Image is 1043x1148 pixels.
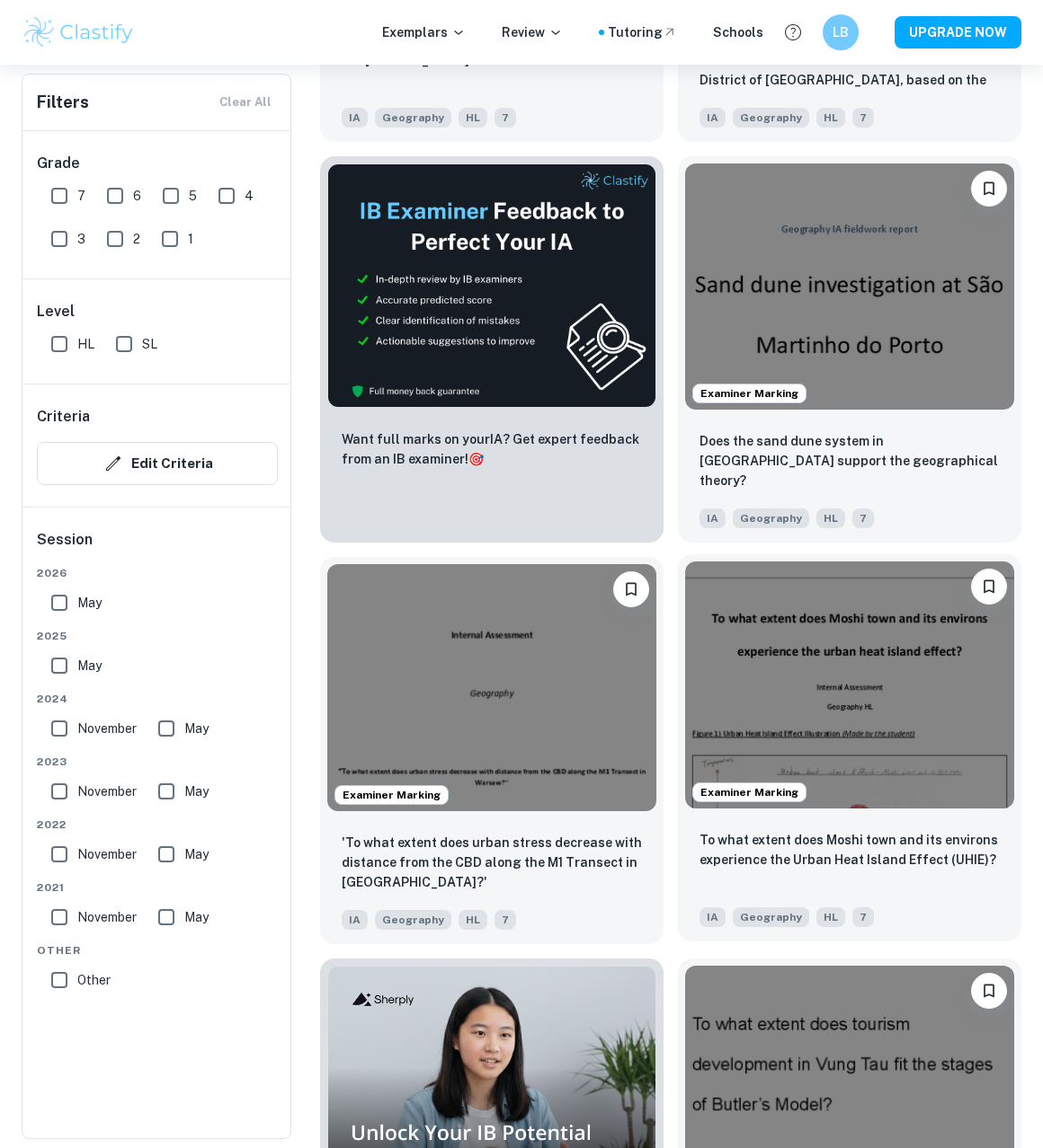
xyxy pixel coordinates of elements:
img: Clastify logo [22,14,136,50]
span: 2023 [37,754,278,770]
span: May [184,844,209,864]
button: LB [823,14,859,50]
span: May [184,719,209,738]
span: 7 [852,508,874,528]
span: November [77,907,137,927]
button: Bookmark [613,571,649,607]
p: To what extent does Moshi town and its environs experience the Urban Heat Island Effect (UHIE)? [700,830,1000,870]
span: 2 [133,229,140,249]
button: UPGRADE NOW [895,16,1021,49]
a: Examiner MarkingBookmark'To what extent does urban stress decrease with distance from the CBD alo... [320,557,664,944]
span: 7 [77,186,85,206]
span: HL [816,907,845,927]
button: Help and Feedback [778,17,808,48]
span: 7 [852,108,874,128]
span: 2024 [37,691,278,707]
span: 2026 [37,565,278,581]
span: HL [459,108,487,128]
span: Examiner Marking [335,787,448,803]
span: May [77,656,102,676]
span: November [77,844,137,864]
span: May [184,782,209,801]
p: Want full marks on your IA ? Get expert feedback from an IB examiner! [342,429,642,469]
span: May [184,907,209,927]
button: Bookmark [971,569,1007,605]
span: 7 [495,910,516,930]
p: Exemplars [382,22,466,42]
span: Geography [733,907,809,927]
img: Geography IA example thumbnail: To what extent does Moshi town and its e [685,561,1014,808]
button: Bookmark [971,973,1007,1009]
a: Schools [713,22,763,42]
span: Examiner Marking [693,385,806,402]
span: Geography [733,108,809,128]
img: Thumbnail [327,163,656,408]
span: November [77,782,137,801]
h6: Grade [37,153,278,174]
span: IA [700,508,726,528]
span: HL [459,910,487,930]
img: Geography IA example thumbnail: 'To what extent does urban stress decrea [327,564,656,811]
span: 3 [77,229,85,249]
h6: Level [37,301,278,322]
span: 2025 [37,628,278,644]
span: 6 [133,186,141,206]
span: 7 [852,907,874,927]
p: 'To what extent does urban stress decrease with distance from the CBD along the M1 Transect in Wa... [342,833,642,892]
p: Does the sand dune system in São Martinho do Porto support the geographical theory? [700,431,1000,490]
span: IA [342,108,368,128]
h6: Filters [37,90,89,115]
span: 7 [495,108,516,128]
h6: Criteria [37,406,90,428]
h6: LB [831,22,851,42]
span: May [77,593,102,613]
span: Other [37,942,278,958]
span: HL [77,334,94,354]
span: IA [700,108,726,128]
a: Tutoring [608,22,677,42]
button: Edit Criteria [37,442,278,485]
span: Examiner Marking [693,784,806,800]
span: HL [816,508,845,528]
a: Examiner MarkingBookmarkTo what extent does Moshi town and its environs experience the Urban Heat... [678,557,1021,944]
p: Review [502,22,563,42]
span: 1 [188,229,193,249]
span: 4 [245,186,254,206]
span: HL [816,108,845,128]
span: Geography [733,508,809,528]
span: IA [342,910,368,930]
span: November [77,719,137,738]
a: ThumbnailWant full marks on yourIA? Get expert feedback from an IB examiner! [320,156,664,543]
span: 🎯 [468,452,484,466]
span: 2022 [37,817,278,833]
button: Bookmark [971,171,1007,207]
a: Examiner MarkingBookmarkDoes the sand dune system in São Martinho do Porto support the geographic... [678,156,1021,543]
span: Geography [375,910,451,930]
span: Geography [375,108,451,128]
img: Geography IA example thumbnail: Does the sand dune system in São Martinh [685,163,1014,411]
h6: Session [37,529,278,565]
span: SL [142,334,157,354]
span: IA [700,907,726,927]
span: Other [77,970,111,990]
span: 5 [189,186,197,206]
span: 2021 [37,879,278,896]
